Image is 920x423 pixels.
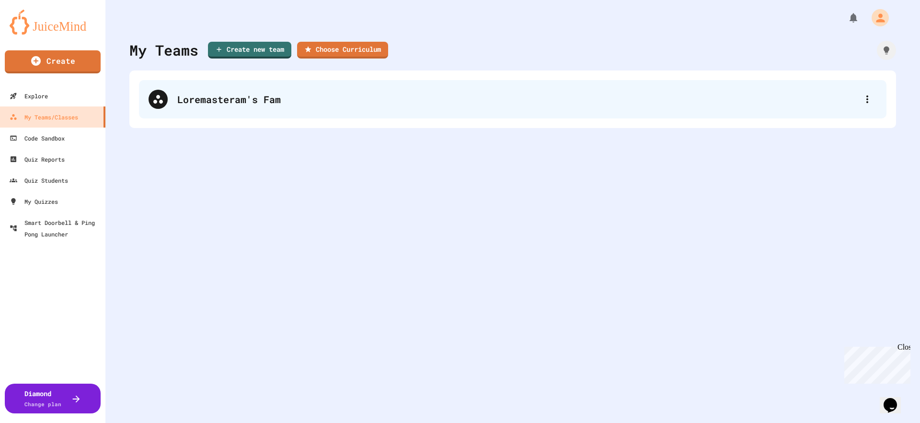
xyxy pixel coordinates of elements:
[830,10,862,26] div: My Notifications
[10,217,102,240] div: Smart Doorbell & Ping Pong Launcher
[177,92,858,106] div: Loremasteram's Fam
[24,388,61,409] div: Diamond
[10,10,96,35] img: logo-orange.svg
[10,175,68,186] div: Quiz Students
[10,111,78,123] div: My Teams/Classes
[139,80,886,118] div: Loremasteram's Fam
[10,132,65,144] div: Code Sandbox
[862,7,891,29] div: My Account
[10,90,48,102] div: Explore
[4,4,66,61] div: Chat with us now!Close
[5,384,101,413] button: DiamondChange plan
[129,39,198,61] div: My Teams
[877,41,896,60] div: How it works
[880,385,910,413] iframe: chat widget
[24,400,61,408] span: Change plan
[208,42,291,59] a: Create new team
[840,343,910,384] iframe: chat widget
[10,196,58,207] div: My Quizzes
[10,153,65,165] div: Quiz Reports
[297,42,388,59] a: Choose Curriculum
[5,50,101,73] a: Create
